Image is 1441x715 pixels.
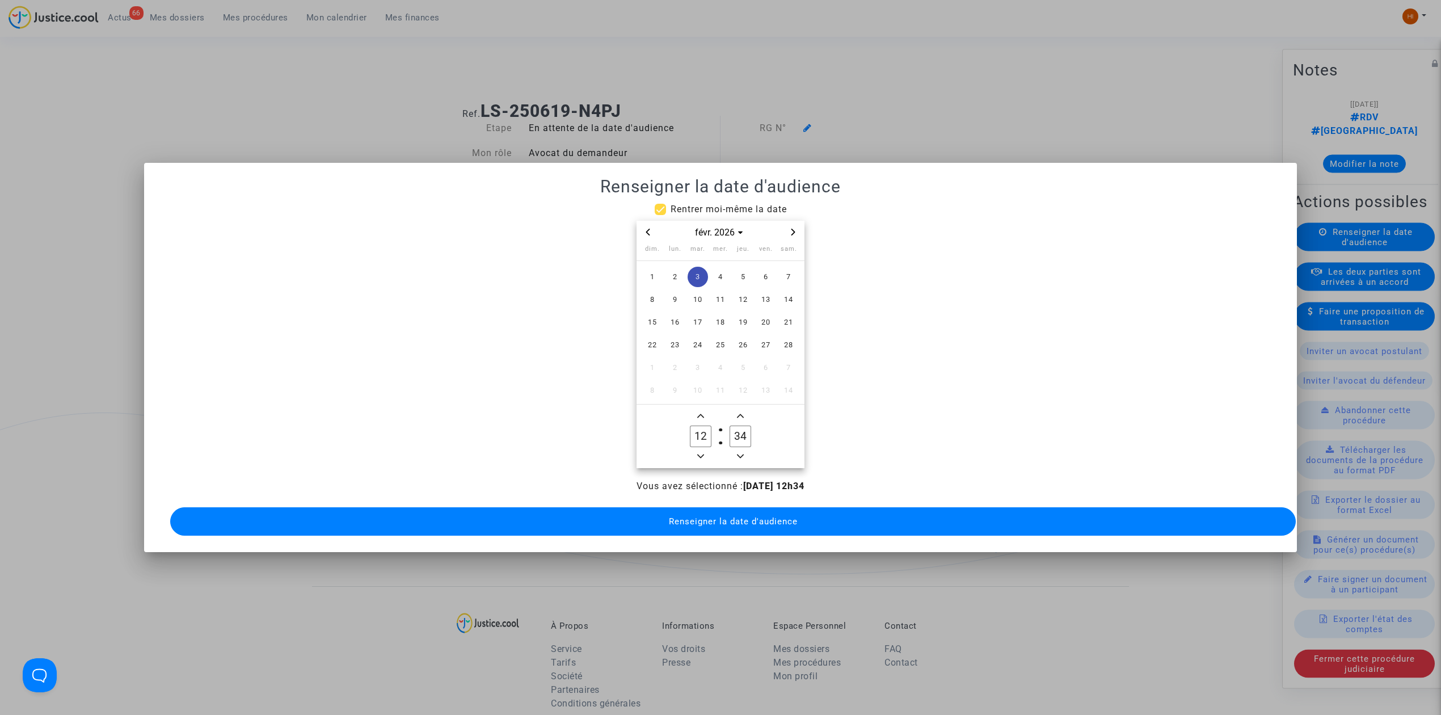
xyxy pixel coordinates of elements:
[710,267,731,287] span: 4
[665,335,685,355] span: 23
[664,266,686,288] td: 2 février 2026
[641,379,664,402] td: 8 mars 2026
[710,289,731,310] span: 11
[755,356,777,379] td: 6 mars 2026
[665,380,685,401] span: 9
[642,357,663,378] span: 1
[23,658,57,692] iframe: Help Scout Beacon - Open
[710,312,731,333] span: 18
[686,334,709,356] td: 24 février 2026
[777,334,800,356] td: 28 février 2026
[709,244,732,260] th: mercredi
[641,288,664,311] td: 8 février 2026
[778,357,799,378] span: 7
[694,449,707,464] button: Minus a hour
[664,311,686,334] td: 16 février 2026
[755,311,777,334] td: 20 février 2026
[734,409,747,423] button: Add a minute
[777,288,800,311] td: 14 février 2026
[664,379,686,402] td: 9 mars 2026
[777,379,800,402] td: 14 mars 2026
[755,379,777,402] td: 13 mars 2026
[786,225,800,239] button: Next month
[641,225,655,239] button: Previous month
[709,334,732,356] td: 25 février 2026
[690,226,750,239] button: Choose month and year
[686,379,709,402] td: 10 mars 2026
[665,267,685,287] span: 2
[158,176,1283,197] h1: Renseigner la date d'audience
[686,266,709,288] td: 3 février 2026
[710,357,731,378] span: 4
[778,312,799,333] span: 21
[756,357,776,378] span: 6
[737,245,749,253] span: jeu.
[688,335,708,355] span: 24
[686,288,709,311] td: 10 février 2026
[694,409,707,423] button: Add a hour
[755,288,777,311] td: 13 février 2026
[671,204,787,214] span: Rentrer moi-même la date
[778,267,799,287] span: 7
[777,266,800,288] td: 7 février 2026
[665,357,685,378] span: 2
[642,380,663,401] span: 8
[709,311,732,334] td: 18 février 2026
[756,267,776,287] span: 6
[710,335,731,355] span: 25
[733,380,753,401] span: 12
[756,289,776,310] span: 13
[732,379,755,402] td: 12 mars 2026
[669,245,681,253] span: lun.
[664,334,686,356] td: 23 février 2026
[733,335,753,355] span: 26
[669,516,798,527] span: Renseigner la date d'audience
[732,356,755,379] td: 5 mars 2026
[732,244,755,260] th: jeudi
[688,289,708,310] span: 10
[641,356,664,379] td: 1 mars 2026
[641,244,664,260] th: dimanche
[664,356,686,379] td: 2 mars 2026
[690,226,750,239] span: févr. 2026
[642,312,663,333] span: 15
[686,356,709,379] td: 3 mars 2026
[777,244,800,260] th: samedi
[170,507,1296,536] button: Renseigner la date d'audience
[664,244,686,260] th: lundi
[781,245,797,253] span: sam.
[709,356,732,379] td: 4 mars 2026
[778,289,799,310] span: 14
[777,311,800,334] td: 21 février 2026
[665,312,685,333] span: 16
[642,289,663,310] span: 8
[732,311,755,334] td: 19 février 2026
[686,244,709,260] th: mardi
[688,267,708,287] span: 3
[734,449,747,464] button: Minus a minute
[690,245,705,253] span: mar.
[713,245,728,253] span: mer.
[733,289,753,310] span: 12
[743,481,804,491] b: [DATE] 12h34
[733,312,753,333] span: 19
[732,334,755,356] td: 26 février 2026
[733,267,753,287] span: 5
[732,266,755,288] td: 5 février 2026
[759,245,773,253] span: ven.
[709,266,732,288] td: 4 février 2026
[709,379,732,402] td: 11 mars 2026
[688,357,708,378] span: 3
[756,335,776,355] span: 27
[755,266,777,288] td: 6 février 2026
[756,312,776,333] span: 20
[755,244,777,260] th: vendredi
[756,380,776,401] span: 13
[777,356,800,379] td: 7 mars 2026
[778,335,799,355] span: 28
[688,380,708,401] span: 10
[664,288,686,311] td: 9 février 2026
[710,380,731,401] span: 11
[642,335,663,355] span: 22
[642,267,663,287] span: 1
